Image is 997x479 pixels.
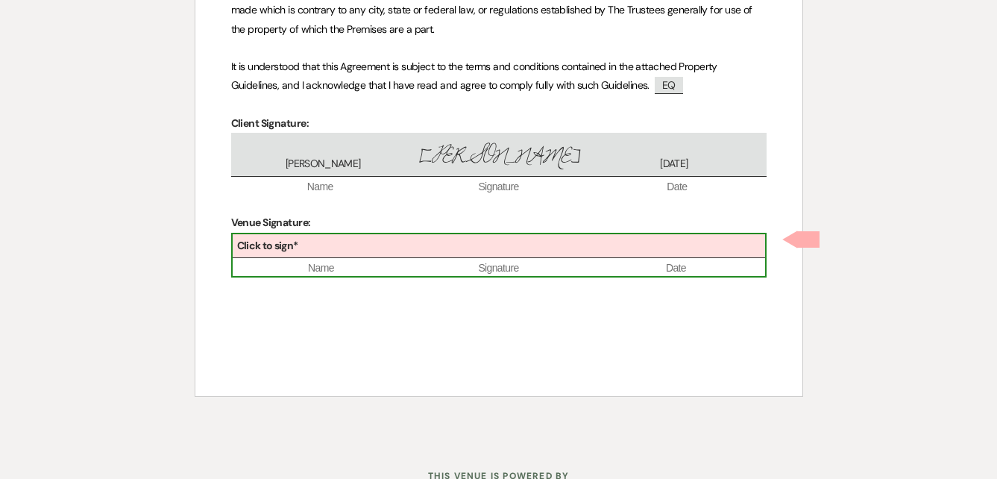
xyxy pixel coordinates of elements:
[231,60,720,92] span: It is understood that this Agreement is subject to the terms and conditions contained in the atta...
[233,261,410,276] span: Name
[655,77,683,94] span: EQ
[236,157,411,172] span: [PERSON_NAME]
[231,116,309,130] strong: Client Signature:
[588,261,765,276] span: Date
[231,180,409,195] span: Name
[588,180,766,195] span: Date
[410,261,588,276] span: Signature
[586,157,761,172] span: [DATE]
[409,180,588,195] span: Signature
[237,239,298,252] b: Click to sign*
[231,216,311,229] strong: Venue Signature:
[411,140,586,172] span: [PERSON_NAME]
